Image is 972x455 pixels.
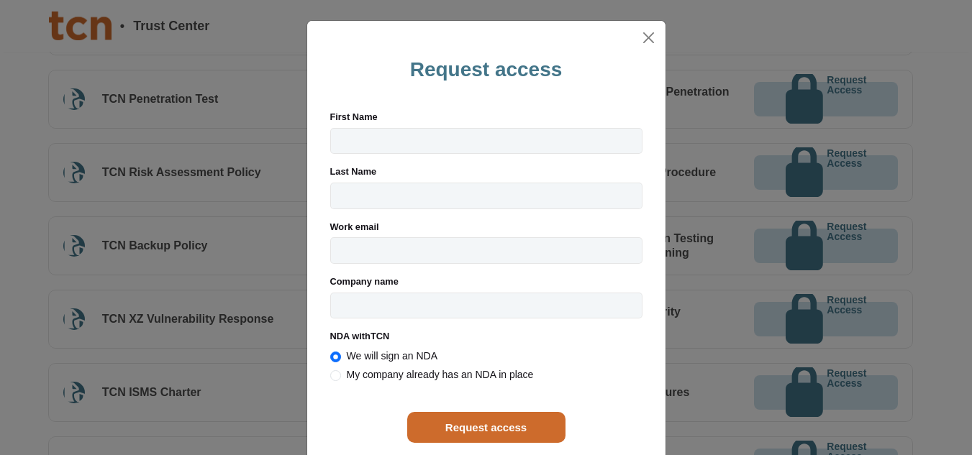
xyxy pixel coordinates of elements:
[330,167,642,177] label: Last Name
[330,332,642,341] label: NDA with TCN
[410,55,563,85] div: Request access
[407,412,566,443] button: Request access
[347,366,534,383] label: My company already has an NDA in place
[347,347,438,364] label: We will sign an NDA
[330,277,642,287] label: Company name
[637,27,660,49] button: Close
[330,223,642,232] label: Work email
[330,113,642,122] label: First Name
